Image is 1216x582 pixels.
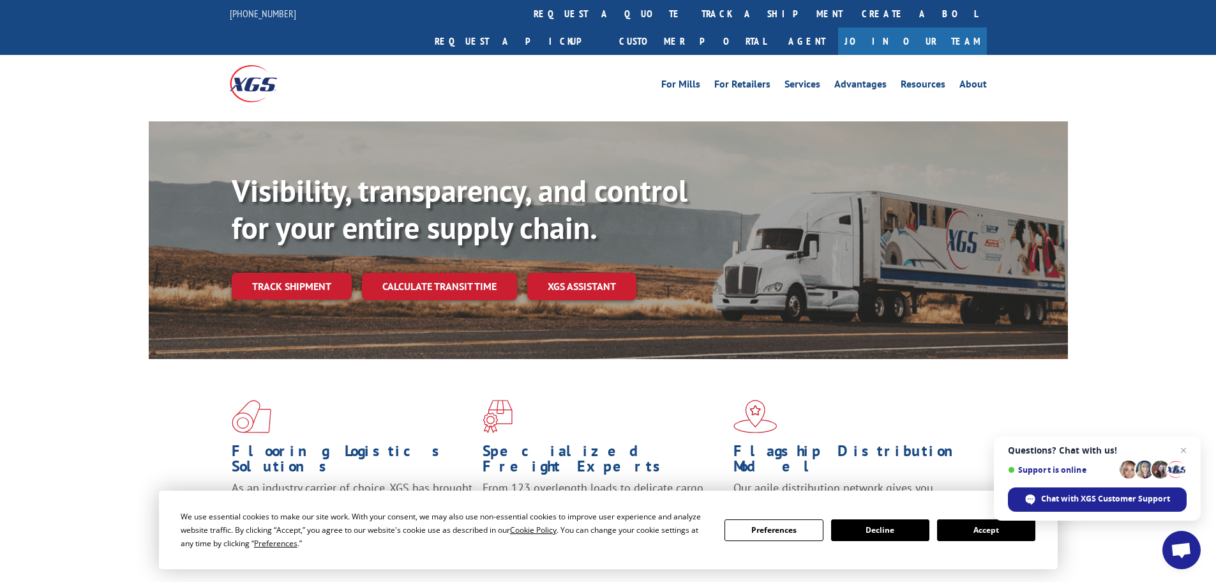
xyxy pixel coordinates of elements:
button: Preferences [724,519,823,541]
a: Track shipment [232,273,352,300]
a: [PHONE_NUMBER] [230,7,296,20]
b: Visibility, transparency, and control for your entire supply chain. [232,171,687,247]
span: Cookie Policy [510,525,557,535]
span: Chat with XGS Customer Support [1041,493,1170,505]
button: Decline [831,519,929,541]
a: Advantages [834,79,887,93]
span: Questions? Chat with us! [1008,445,1187,456]
a: Services [784,79,820,93]
button: Accept [937,519,1035,541]
img: xgs-icon-flagship-distribution-model-red [733,400,777,433]
a: For Mills [661,79,700,93]
a: Customer Portal [610,27,776,55]
a: For Retailers [714,79,770,93]
img: xgs-icon-focused-on-flooring-red [483,400,513,433]
span: Our agile distribution network gives you nationwide inventory management on demand. [733,480,968,510]
div: Cookie Consent Prompt [159,491,1058,569]
h1: Flagship Distribution Model [733,443,975,480]
a: Join Our Team [838,27,987,55]
span: Support is online [1008,465,1115,475]
a: About [959,79,987,93]
img: xgs-icon-total-supply-chain-intelligence-red [232,400,271,433]
span: Close chat [1176,443,1191,458]
div: We use essential cookies to make our site work. With your consent, we may also use non-essential ... [181,510,709,550]
p: From 123 overlength loads to delicate cargo, our experienced staff knows the best way to move you... [483,480,724,537]
div: Open chat [1162,531,1201,569]
span: As an industry carrier of choice, XGS has brought innovation and dedication to flooring logistics... [232,480,472,526]
h1: Specialized Freight Experts [483,443,724,480]
div: Chat with XGS Customer Support [1008,487,1187,512]
a: Request a pickup [425,27,610,55]
a: Calculate transit time [362,273,517,300]
a: XGS ASSISTANT [527,273,636,300]
span: Preferences [254,538,297,549]
a: Resources [901,79,945,93]
h1: Flooring Logistics Solutions [232,443,473,480]
a: Agent [776,27,838,55]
